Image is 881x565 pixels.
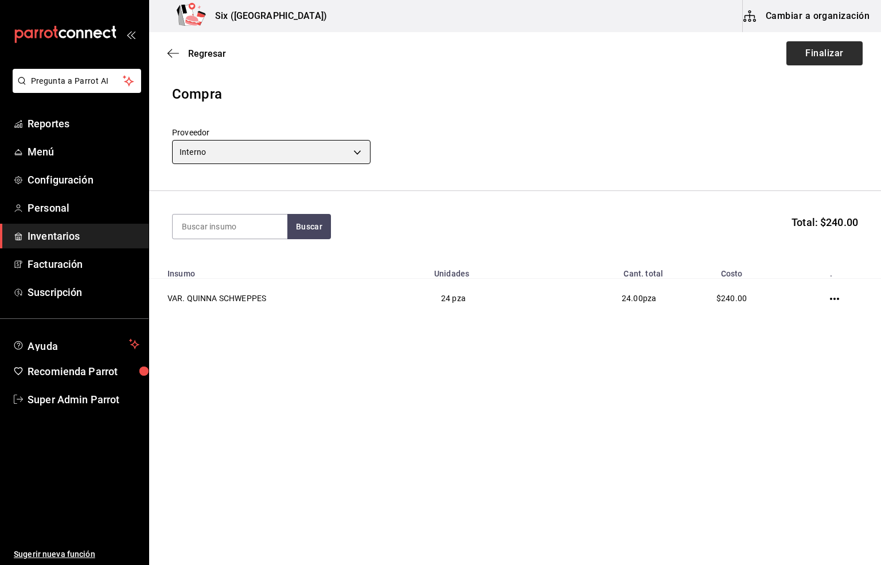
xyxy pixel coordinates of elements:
[149,262,427,279] th: Insumo
[28,392,139,407] span: Super Admin Parrot
[13,69,141,93] button: Pregunta a Parrot AI
[172,84,858,104] div: Compra
[622,294,643,303] span: 24.00
[28,337,124,351] span: Ayuda
[28,285,139,300] span: Suscripción
[14,548,139,560] span: Sugerir nueva función
[670,262,793,279] th: Costo
[716,294,747,303] span: $240.00
[28,144,139,159] span: Menú
[786,41,863,65] button: Finalizar
[31,75,123,87] span: Pregunta a Parrot AI
[206,9,327,23] h3: Six ([GEOGRAPHIC_DATA])
[28,172,139,188] span: Configuración
[8,83,141,95] a: Pregunta a Parrot AI
[427,279,538,318] td: 24 pza
[792,215,858,230] span: Total: $240.00
[173,215,287,239] input: Buscar insumo
[28,200,139,216] span: Personal
[28,228,139,244] span: Inventarios
[188,48,226,59] span: Regresar
[28,364,139,379] span: Recomienda Parrot
[126,30,135,39] button: open_drawer_menu
[538,279,670,318] td: pza
[172,128,371,137] label: Proveedor
[172,140,371,164] div: Interno
[287,214,331,239] button: Buscar
[28,116,139,131] span: Reportes
[149,279,427,318] td: VAR. QUINNA SCHWEPPES
[167,48,226,59] button: Regresar
[538,262,670,279] th: Cant. total
[793,262,881,279] th: .
[28,256,139,272] span: Facturación
[427,262,538,279] th: Unidades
